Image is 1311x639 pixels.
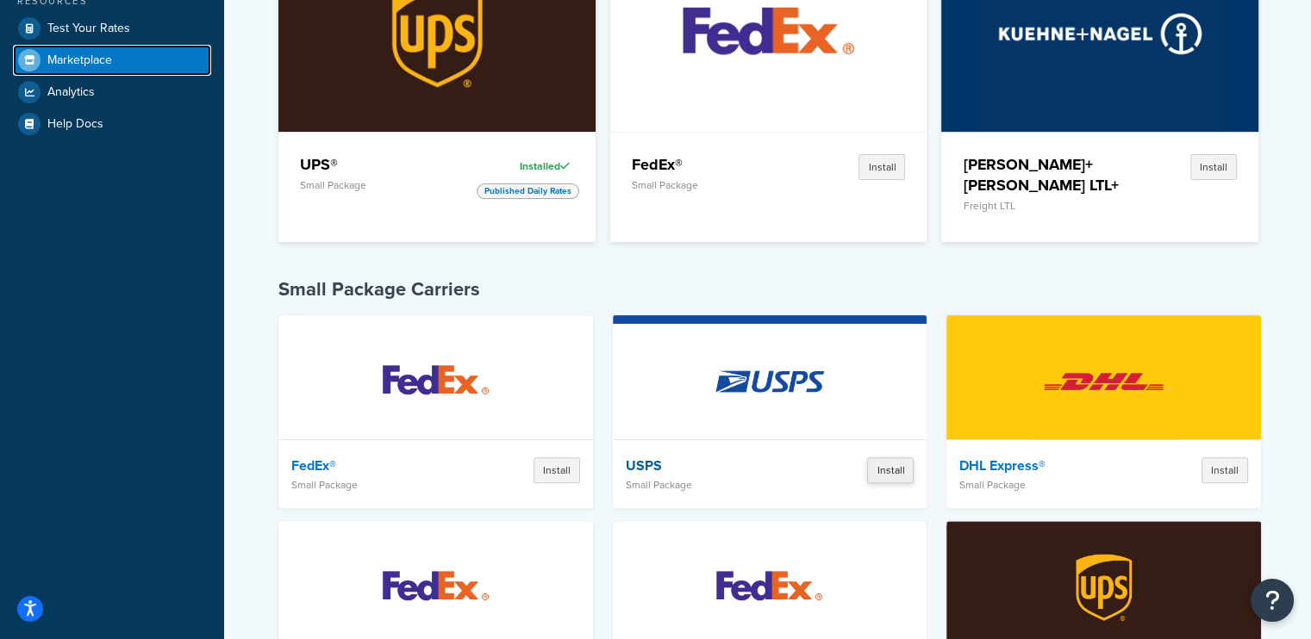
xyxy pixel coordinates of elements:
[959,479,1138,491] p: Small Package
[278,315,593,508] a: FedEx®FedEx®Small PackageInstall
[694,321,845,442] img: USPS
[1202,457,1248,483] button: Install
[867,457,914,483] button: Install
[13,45,211,76] a: Marketplace
[13,77,211,108] a: Analytics
[300,154,464,175] h4: UPS®
[13,109,211,140] a: Help Docs
[534,457,580,483] button: Install
[47,85,95,100] span: Analytics
[858,154,905,180] button: Install
[959,457,1138,475] h4: DHL Express®
[963,154,1127,195] h4: [PERSON_NAME]+[PERSON_NAME] LTL+
[626,457,804,475] h4: USPS
[626,479,804,491] p: Small Package
[477,154,574,178] div: Installed
[1028,321,1179,442] img: DHL Express®
[613,315,927,508] a: USPSUSPSSmall PackageInstall
[1190,154,1237,180] button: Install
[13,13,211,44] a: Test Your Rates
[47,117,103,132] span: Help Docs
[632,154,796,175] h4: FedEx®
[47,22,130,36] span: Test Your Rates
[291,479,470,491] p: Small Package
[477,183,579,199] span: Published Daily Rates
[300,179,464,191] p: Small Package
[1251,579,1294,622] button: Open Resource Center
[632,179,796,191] p: Small Package
[946,315,1261,508] a: DHL Express®DHL Express®Small PackageInstall
[47,53,112,68] span: Marketplace
[963,200,1127,212] p: Freight LTL
[360,321,511,442] img: FedEx®
[278,276,1261,302] h4: Small Package Carriers
[291,457,470,475] h4: FedEx®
